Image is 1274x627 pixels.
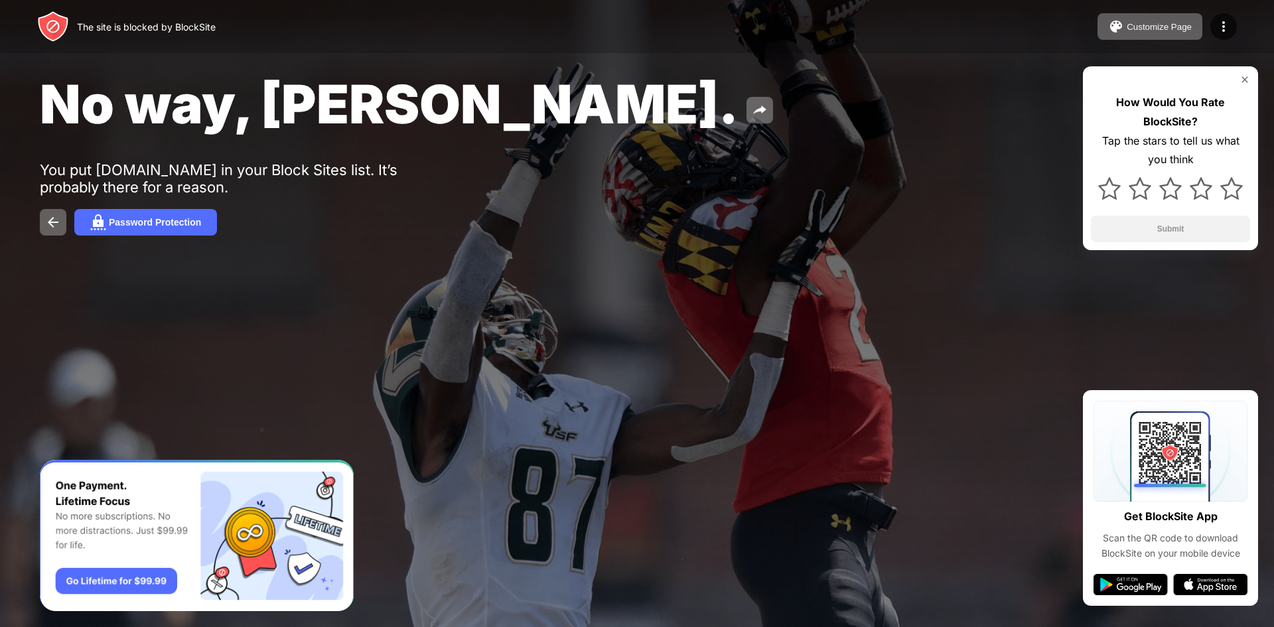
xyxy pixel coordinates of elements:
[1094,531,1247,561] div: Scan the QR code to download BlockSite on your mobile device
[1159,177,1182,200] img: star.svg
[1220,177,1243,200] img: star.svg
[90,214,106,230] img: password.svg
[1094,574,1168,595] img: google-play.svg
[37,11,69,42] img: header-logo.svg
[752,102,768,118] img: share.svg
[1097,13,1202,40] button: Customize Page
[109,217,201,228] div: Password Protection
[40,72,739,136] span: No way, [PERSON_NAME].
[1173,574,1247,595] img: app-store.svg
[45,214,61,230] img: back.svg
[1091,93,1250,131] div: How Would You Rate BlockSite?
[74,209,217,236] button: Password Protection
[77,21,216,33] div: The site is blocked by BlockSite
[1129,177,1151,200] img: star.svg
[1094,401,1247,502] img: qrcode.svg
[40,460,354,612] iframe: Banner
[1124,507,1218,526] div: Get BlockSite App
[1098,177,1121,200] img: star.svg
[1091,216,1250,242] button: Submit
[1190,177,1212,200] img: star.svg
[1127,22,1192,32] div: Customize Page
[1091,131,1250,170] div: Tap the stars to tell us what you think
[40,161,450,196] div: You put [DOMAIN_NAME] in your Block Sites list. It’s probably there for a reason.
[1108,19,1124,35] img: pallet.svg
[1216,19,1232,35] img: menu-icon.svg
[1239,74,1250,85] img: rate-us-close.svg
